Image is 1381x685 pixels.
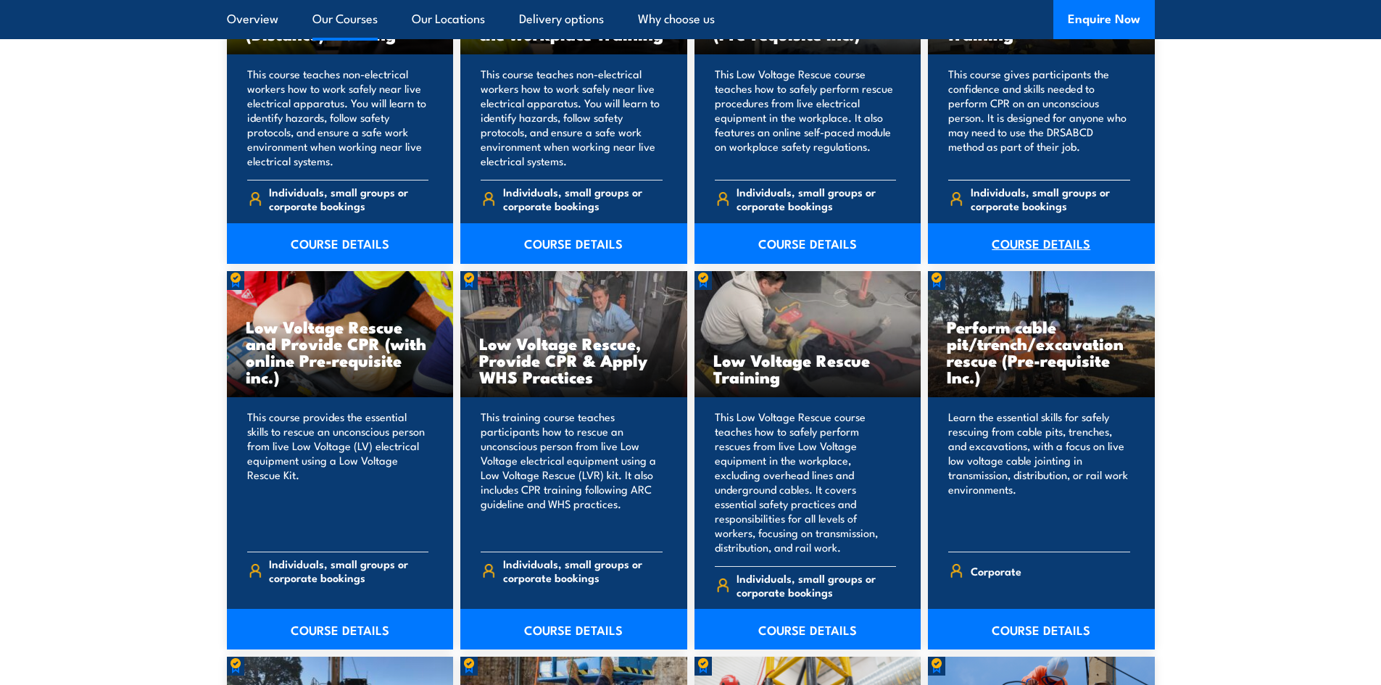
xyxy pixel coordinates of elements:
span: Individuals, small groups or corporate bookings [269,185,428,212]
h3: Perform cable pit/trench/excavation rescue (Pre-requisite Inc.) [947,318,1136,385]
p: This course teaches non-electrical workers how to work safely near live electrical apparatus. You... [481,67,663,168]
a: COURSE DETAILS [227,609,454,649]
span: Individuals, small groups or corporate bookings [971,185,1130,212]
span: Corporate [971,560,1021,582]
p: This Low Voltage Rescue course teaches how to safely perform rescue procedures from live electric... [715,67,897,168]
h3: Low Voltage Rescue (Pre-requisite inc.) [713,9,903,42]
a: COURSE DETAILS [928,223,1155,264]
p: This course provides the essential skills to rescue an unconscious person from live Low Voltage (... [247,410,429,540]
span: Individuals, small groups or corporate bookings [737,571,896,599]
h3: Low Voltage Rescue and Provide CPR (with online Pre-requisite inc.) [246,318,435,385]
span: Individuals, small groups or corporate bookings [503,557,663,584]
span: Individuals, small groups or corporate bookings [269,557,428,584]
a: COURSE DETAILS [227,223,454,264]
a: COURSE DETAILS [460,609,687,649]
p: This course teaches non-electrical workers how to work safely near live electrical apparatus. You... [247,67,429,168]
a: COURSE DETAILS [694,609,921,649]
p: This Low Voltage Rescue course teaches how to safely perform rescues from live Low Voltage equipm... [715,410,897,555]
h3: Low Voltage Rescue Training [713,352,903,385]
span: Individuals, small groups or corporate bookings [503,185,663,212]
p: Learn the essential skills for safely rescuing from cable pits, trenches, and excavations, with a... [948,410,1130,540]
a: COURSE DETAILS [928,609,1155,649]
p: This course gives participants the confidence and skills needed to perform CPR on an unconscious ... [948,67,1130,168]
a: COURSE DETAILS [694,223,921,264]
a: COURSE DETAILS [460,223,687,264]
h3: Low Voltage Rescue, Provide CPR & Apply WHS Practices [479,335,668,385]
span: Individuals, small groups or corporate bookings [737,185,896,212]
p: This training course teaches participants how to rescue an unconscious person from live Low Volta... [481,410,663,540]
